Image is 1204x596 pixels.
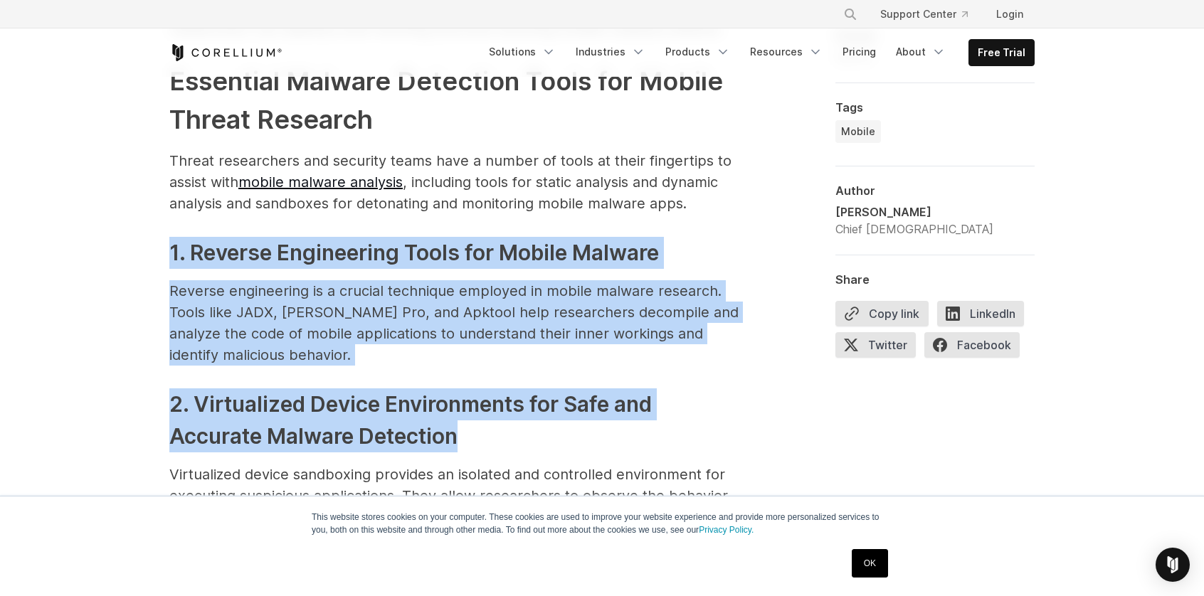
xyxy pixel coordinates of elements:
span: Twitter [835,332,916,358]
a: Industries [567,39,654,65]
div: Share [835,272,1035,287]
a: mobile malware analysis [238,174,403,191]
div: Navigation Menu [480,39,1035,66]
a: Facebook [924,332,1028,363]
p: This website stores cookies on your computer. These cookies are used to improve your website expe... [312,511,892,536]
span: LinkedIn [937,301,1024,326]
a: Support Center [869,1,979,27]
a: Resources [741,39,831,65]
button: Search [838,1,863,27]
div: Author [835,183,1035,198]
div: Open Intercom Messenger [1156,548,1190,582]
a: Twitter [835,332,924,363]
h2: Essential Malware Detection Tools for Mobile Threat Research [169,62,739,139]
h3: 2. Virtualized Device Environments for Safe and Accurate Malware Detection [169,388,739,452]
p: Reverse engineering is a crucial technique employed in mobile malware research. Tools like JADX, ... [169,280,739,366]
button: Copy link [835,301,929,326]
a: About [887,39,954,65]
a: Privacy Policy. [699,525,754,535]
div: Navigation Menu [826,1,1035,27]
div: [PERSON_NAME] [835,203,993,220]
div: Chief [DEMOGRAPHIC_DATA] [835,220,993,238]
a: Pricing [834,39,884,65]
a: Free Trial [969,40,1034,65]
a: Solutions [480,39,564,65]
h3: 1. Reverse Engineering Tools for Mobile Malware [169,237,739,269]
a: LinkedIn [937,301,1033,332]
a: OK [852,549,888,578]
p: Virtualized device sandboxing provides an isolated and controlled environment for executing suspi... [169,464,739,549]
span: Mobile [841,124,875,139]
a: Corellium Home [169,44,282,61]
a: Mobile [835,120,881,143]
div: Tags [835,100,1035,115]
a: Login [985,1,1035,27]
a: Products [657,39,739,65]
p: Threat researchers and security teams have a number of tools at their fingertips to assist with ,... [169,150,739,214]
span: Facebook [924,332,1020,358]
